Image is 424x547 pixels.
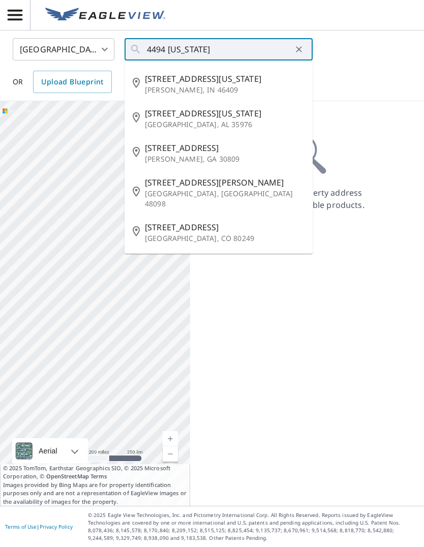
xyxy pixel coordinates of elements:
[36,438,60,464] div: Aerial
[292,42,306,56] button: Clear
[145,176,305,189] span: [STREET_ADDRESS][PERSON_NAME]
[145,73,305,85] span: [STREET_ADDRESS][US_STATE]
[145,142,305,154] span: [STREET_ADDRESS]
[40,523,73,530] a: Privacy Policy
[13,71,112,93] div: OR
[88,511,419,542] p: © 2025 Eagle View Technologies, Inc. and Pictometry International Corp. All Rights Reserved. Repo...
[33,71,111,93] a: Upload Blueprint
[145,85,305,95] p: [PERSON_NAME], IN 46409
[145,233,305,244] p: [GEOGRAPHIC_DATA], CO 80249
[45,8,165,23] img: EV Logo
[5,524,73,530] p: |
[147,35,292,64] input: Search by address or latitude-longitude
[3,464,187,481] span: © 2025 TomTom, Earthstar Geographics SIO, © 2025 Microsoft Corporation, ©
[163,431,178,446] a: Current Level 5, Zoom In
[163,446,178,462] a: Current Level 5, Zoom Out
[90,472,107,480] a: Terms
[12,438,88,464] div: Aerial
[145,119,305,130] p: [GEOGRAPHIC_DATA], AL 35976
[145,154,305,164] p: [PERSON_NAME], GA 30809
[41,76,103,88] span: Upload Blueprint
[145,189,305,209] p: [GEOGRAPHIC_DATA], [GEOGRAPHIC_DATA] 48098
[46,472,89,480] a: OpenStreetMap
[5,523,37,530] a: Terms of Use
[39,2,171,29] a: EV Logo
[145,221,305,233] span: [STREET_ADDRESS]
[13,35,114,64] div: [GEOGRAPHIC_DATA]
[145,107,305,119] span: [STREET_ADDRESS][US_STATE]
